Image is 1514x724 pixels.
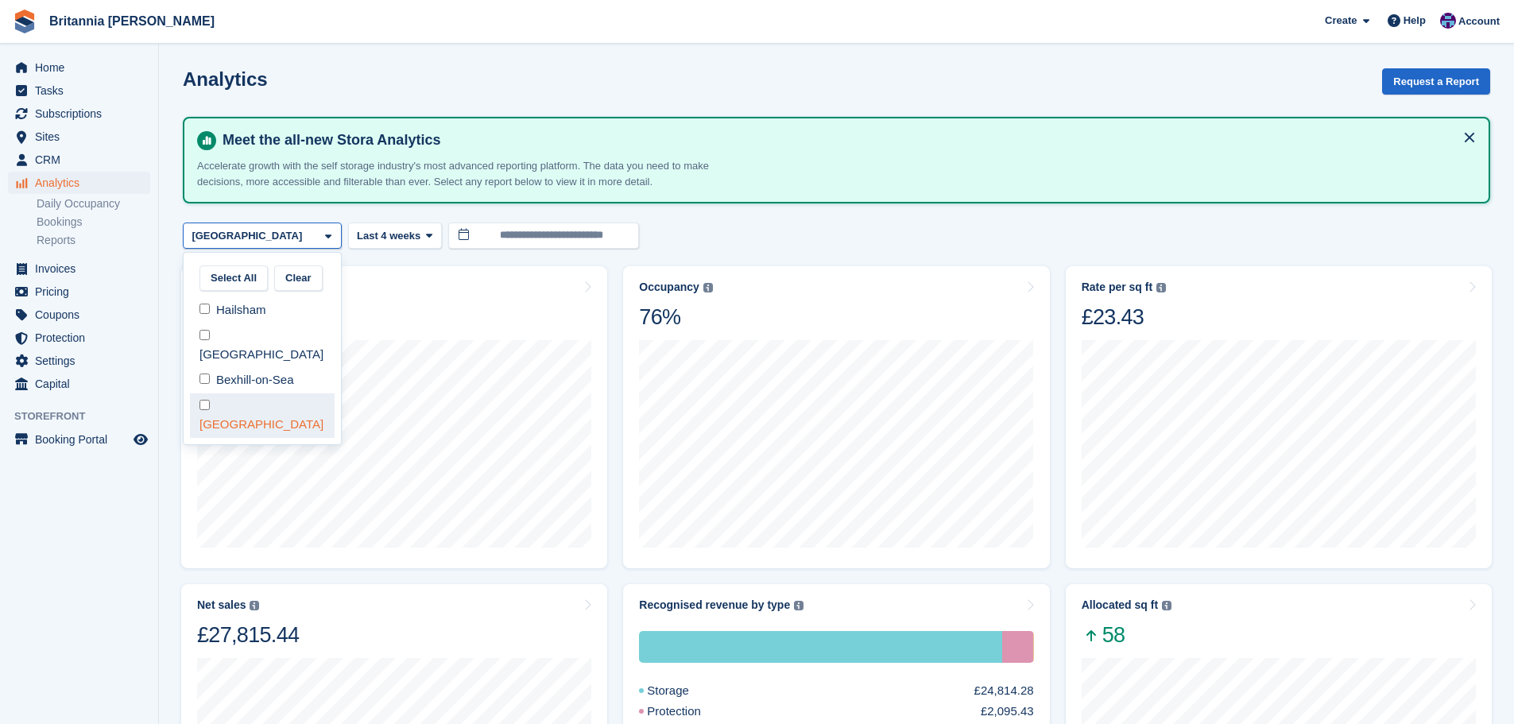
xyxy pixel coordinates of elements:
[183,68,268,90] h2: Analytics
[35,257,130,280] span: Invoices
[35,149,130,171] span: CRM
[639,281,699,294] div: Occupancy
[189,228,308,244] div: [GEOGRAPHIC_DATA]
[1082,304,1166,331] div: £23.43
[8,257,150,280] a: menu
[35,350,130,372] span: Settings
[8,56,150,79] a: menu
[1440,13,1456,29] img: Becca Clark
[13,10,37,33] img: stora-icon-8386f47178a22dfd0bd8f6a31ec36ba5ce8667c1dd55bd0f319d3a0aa187defe.svg
[1162,601,1171,610] img: icon-info-grey-7440780725fd019a000dd9b08b2336e03edf1995a4989e88bcd33f0948082b44.svg
[1033,631,1034,663] div: One-off
[35,327,130,349] span: Protection
[8,79,150,102] a: menu
[8,281,150,303] a: menu
[357,228,420,244] span: Last 4 weeks
[190,367,335,393] div: Bexhill-on-Sea
[794,601,803,610] img: icon-info-grey-7440780725fd019a000dd9b08b2336e03edf1995a4989e88bcd33f0948082b44.svg
[35,304,130,326] span: Coupons
[348,223,442,249] button: Last 4 weeks
[35,172,130,194] span: Analytics
[190,297,335,323] div: Hailsham
[250,601,259,610] img: icon-info-grey-7440780725fd019a000dd9b08b2336e03edf1995a4989e88bcd33f0948082b44.svg
[190,323,335,367] div: [GEOGRAPHIC_DATA]
[35,56,130,79] span: Home
[35,126,130,148] span: Sites
[131,430,150,449] a: Preview store
[639,682,727,700] div: Storage
[639,598,790,612] div: Recognised revenue by type
[14,408,158,424] span: Storefront
[8,373,150,395] a: menu
[8,304,150,326] a: menu
[1082,281,1152,294] div: Rate per sq ft
[35,281,130,303] span: Pricing
[37,233,150,248] a: Reports
[8,327,150,349] a: menu
[8,350,150,372] a: menu
[1156,283,1166,292] img: icon-info-grey-7440780725fd019a000dd9b08b2336e03edf1995a4989e88bcd33f0948082b44.svg
[8,103,150,125] a: menu
[35,373,130,395] span: Capital
[197,621,299,649] div: £27,815.44
[1082,621,1171,649] span: 58
[639,631,1002,663] div: Storage
[35,79,130,102] span: Tasks
[1002,631,1033,663] div: Protection
[639,304,712,331] div: 76%
[37,196,150,211] a: Daily Occupancy
[981,703,1034,721] div: £2,095.43
[35,428,130,451] span: Booking Portal
[43,8,221,34] a: Britannia [PERSON_NAME]
[190,393,335,437] div: [GEOGRAPHIC_DATA]
[1404,13,1426,29] span: Help
[8,149,150,171] a: menu
[1082,598,1158,612] div: Allocated sq ft
[974,682,1034,700] div: £24,814.28
[8,428,150,451] a: menu
[35,103,130,125] span: Subscriptions
[216,131,1476,149] h4: Meet the all-new Stora Analytics
[1382,68,1490,95] button: Request a Report
[8,126,150,148] a: menu
[1325,13,1357,29] span: Create
[703,283,713,292] img: icon-info-grey-7440780725fd019a000dd9b08b2336e03edf1995a4989e88bcd33f0948082b44.svg
[37,215,150,230] a: Bookings
[274,265,323,292] button: Clear
[639,703,739,721] div: Protection
[197,598,246,612] div: Net sales
[1458,14,1500,29] span: Account
[199,265,268,292] button: Select All
[197,158,753,189] p: Accelerate growth with the self storage industry's most advanced reporting platform. The data you...
[8,172,150,194] a: menu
